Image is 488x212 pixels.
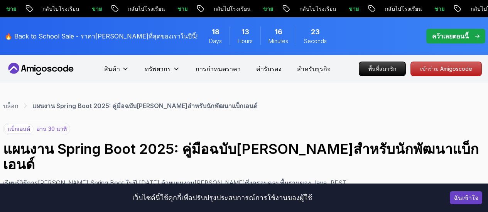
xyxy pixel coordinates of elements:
[5,32,198,40] font: 🔥 Back to School Sale - ราคา[PERSON_NAME]ที่สุดของเราในปีนี้!
[432,32,469,40] font: คว้าเลยตอนนี้
[3,179,346,196] font: เรียนรู้วิธีการ[PERSON_NAME] Spring Boot ในปี [DATE] ด้วยแผนงาน[PERSON_NAME]ซึ่งครอบคลุมพื้นฐานขอ...
[450,191,482,204] button: ยอมรับคุกกี้
[132,194,312,202] font: เว็บไซต์นี้ใช้คุกกี้เพื่อปรับปรุงประสบการณ์การใช้งานของผู้ใช้
[196,65,241,73] font: การกำหนดราคา
[359,62,406,76] a: พื้นที่สมาชิก
[454,194,478,202] font: ฉันเข้าใจ
[420,65,472,72] font: เข้าร่วม Amigoscode
[145,64,180,80] button: ทรัพยากร
[104,65,120,73] font: สินค้า
[368,65,396,72] font: พื้นที่สมาชิก
[241,27,249,37] span: 13 Hours
[256,65,282,73] font: คำรับรอง
[196,64,241,73] a: การกำหนดราคา
[304,37,327,45] span: Seconds
[256,64,282,73] a: คำรับรอง
[348,5,358,12] font: ขาย
[268,37,288,45] span: Minutes
[91,5,101,12] font: ขาย
[213,5,250,12] font: กลับไปโรงเรียน
[8,125,30,132] font: แบ็กเอนด์
[128,5,165,12] font: กลับไปโรงเรียน
[32,102,257,110] font: แผนงาน Spring Boot 2025: คู่มือฉบับ[PERSON_NAME]สำหรับนักพัฒนาแบ็กเอนด์
[3,101,19,110] a: บล็อก
[263,5,273,12] font: ขาย
[3,140,479,173] font: แผนงาน Spring Boot 2025: คู่มือฉบับ[PERSON_NAME]สำหรับนักพัฒนาแบ็กเอนด์
[104,64,129,80] button: สินค้า
[145,65,171,73] font: ทรัพยากร
[177,5,187,12] font: ขาย
[238,37,253,45] span: Hours
[385,5,422,12] font: กลับไปโรงเรียน
[209,37,222,45] span: Days
[297,65,331,73] font: สำหรับธุรกิจ
[42,5,79,12] font: กลับไปโรงเรียน
[410,62,482,76] a: เข้าร่วม Amigoscode
[299,5,336,12] font: กลับไปโรงเรียน
[434,5,444,12] font: ขาย
[6,5,16,12] font: ขาย
[212,27,220,37] span: 18 Days
[311,27,320,37] span: 23 Seconds
[297,64,331,73] a: สำหรับธุรกิจ
[37,125,67,132] font: อ่าน 30 นาที
[3,102,19,110] font: บล็อก
[275,27,282,37] span: 16 Minutes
